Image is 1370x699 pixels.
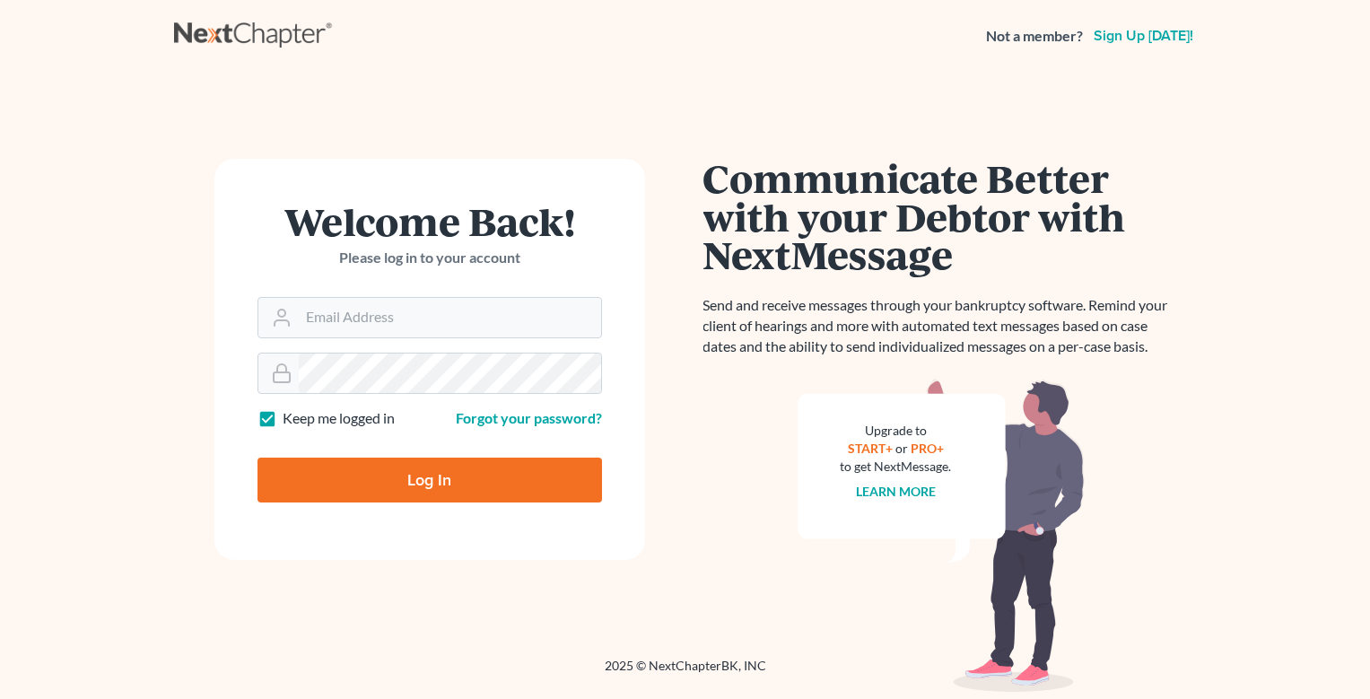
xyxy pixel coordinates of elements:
[283,408,395,429] label: Keep me logged in
[1090,29,1197,43] a: Sign up [DATE]!
[456,409,602,426] a: Forgot your password?
[911,441,944,456] a: PRO+
[986,26,1083,47] strong: Not a member?
[703,295,1179,357] p: Send and receive messages through your bankruptcy software. Remind your client of hearings and mo...
[895,441,908,456] span: or
[257,458,602,502] input: Log In
[703,159,1179,274] h1: Communicate Better with your Debtor with NextMessage
[856,484,936,499] a: Learn more
[174,657,1197,689] div: 2025 © NextChapterBK, INC
[299,298,601,337] input: Email Address
[257,202,602,240] h1: Welcome Back!
[257,248,602,268] p: Please log in to your account
[798,379,1085,693] img: nextmessage_bg-59042aed3d76b12b5cd301f8e5b87938c9018125f34e5fa2b7a6b67550977c72.svg
[848,441,893,456] a: START+
[841,422,952,440] div: Upgrade to
[841,458,952,476] div: to get NextMessage.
